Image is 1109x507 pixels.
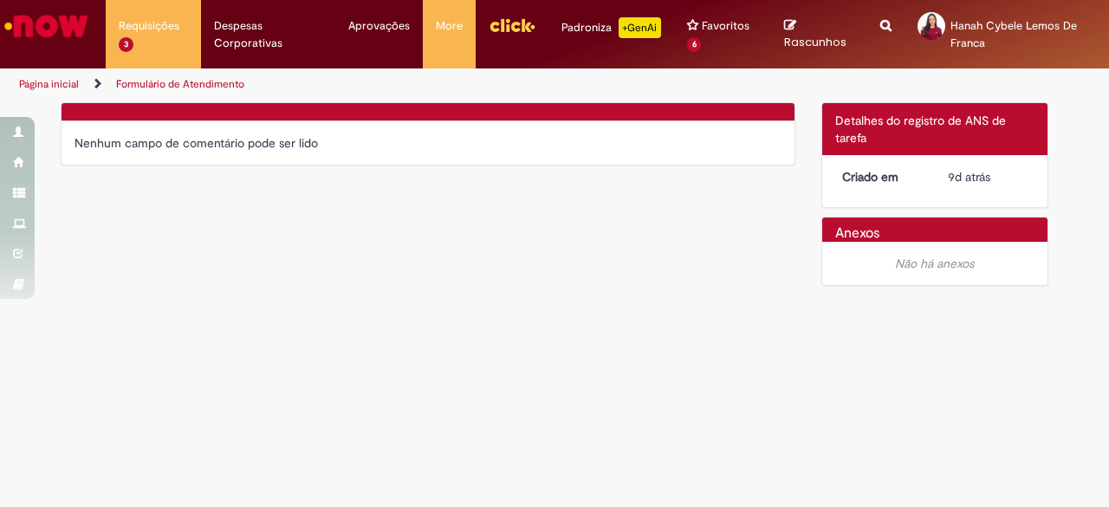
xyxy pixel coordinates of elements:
[19,77,79,91] a: Página inicial
[687,37,702,52] span: 6
[784,34,846,50] span: Rascunhos
[561,17,661,38] div: Padroniza
[702,17,749,35] span: Favoritos
[948,169,990,185] span: 9d atrás
[436,17,463,35] span: More
[835,226,879,242] h2: Anexos
[948,169,990,185] time: 22/09/2025 15:42:49
[835,113,1006,146] span: Detalhes do registro de ANS de tarefa
[619,17,661,38] p: +GenAi
[75,134,781,152] div: Nenhum campo de comentário pode ser lido
[119,37,133,52] span: 3
[829,168,936,185] dt: Criado em
[489,12,535,38] img: click_logo_yellow_360x200.png
[119,17,179,35] span: Requisições
[948,168,1028,185] div: 22/09/2025 15:42:49
[348,17,410,35] span: Aprovações
[784,18,854,50] a: Rascunhos
[950,18,1077,50] span: Hanah Cybele Lemos De Franca
[116,77,244,91] a: Formulário de Atendimento
[2,9,91,43] img: ServiceNow
[13,68,726,101] ul: Trilhas de página
[214,17,321,52] span: Despesas Corporativas
[895,256,974,271] em: Não há anexos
